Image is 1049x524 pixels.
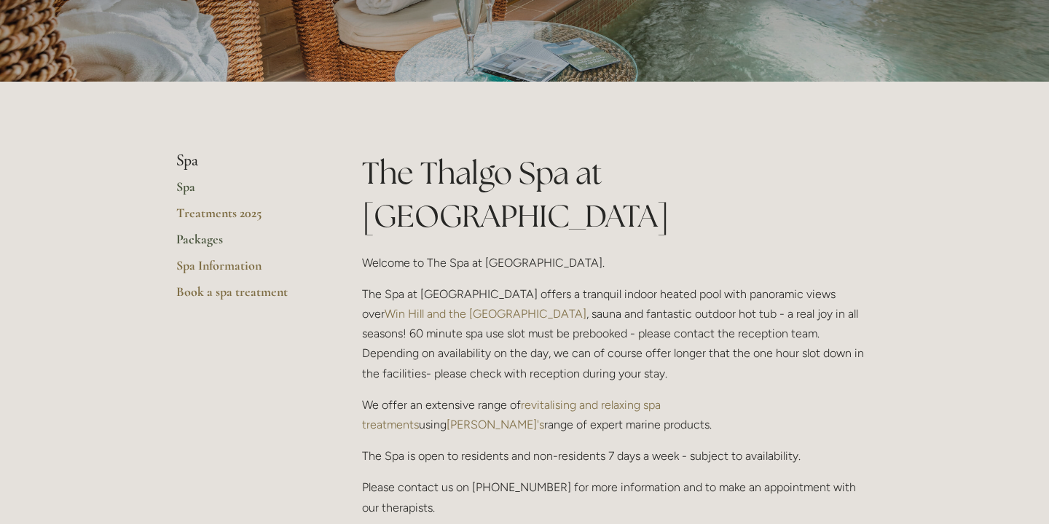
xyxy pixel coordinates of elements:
p: We offer an extensive range of using range of expert marine products. [362,395,873,434]
p: Please contact us on [PHONE_NUMBER] for more information and to make an appointment with our ther... [362,477,873,517]
a: Spa [176,179,315,205]
a: Treatments 2025 [176,205,315,231]
li: Spa [176,152,315,171]
p: The Spa is open to residents and non-residents 7 days a week - subject to availability. [362,446,873,466]
a: Win Hill and the [GEOGRAPHIC_DATA] [385,307,586,321]
p: The Spa at [GEOGRAPHIC_DATA] offers a tranquil indoor heated pool with panoramic views over , sau... [362,284,873,383]
h1: The Thalgo Spa at [GEOGRAPHIC_DATA] [362,152,873,238]
a: [PERSON_NAME]'s [447,418,544,431]
a: Book a spa treatment [176,283,315,310]
p: Welcome to The Spa at [GEOGRAPHIC_DATA]. [362,253,873,273]
a: Packages [176,231,315,257]
a: Spa Information [176,257,315,283]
